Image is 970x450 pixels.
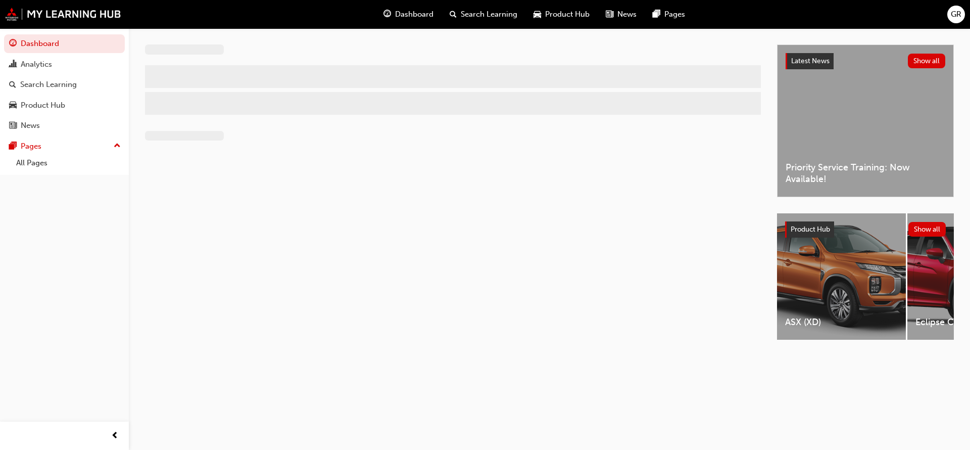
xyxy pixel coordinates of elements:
[545,9,590,20] span: Product Hub
[111,430,119,442] span: prev-icon
[383,8,391,21] span: guage-icon
[617,9,637,20] span: News
[21,100,65,111] div: Product Hub
[12,155,125,171] a: All Pages
[786,53,945,69] a: Latest NewsShow all
[4,75,125,94] a: Search Learning
[5,8,121,21] img: mmal
[375,4,442,25] a: guage-iconDashboard
[395,9,433,20] span: Dashboard
[9,60,17,69] span: chart-icon
[951,9,961,20] span: GR
[4,34,125,53] a: Dashboard
[21,141,41,152] div: Pages
[4,55,125,74] a: Analytics
[9,80,16,89] span: search-icon
[785,317,898,328] span: ASX (XD)
[4,116,125,135] a: News
[461,9,517,20] span: Search Learning
[20,79,77,91] div: Search Learning
[598,4,645,25] a: news-iconNews
[777,213,906,340] a: ASX (XD)
[21,59,52,70] div: Analytics
[791,57,830,65] span: Latest News
[947,6,965,23] button: GR
[21,120,40,131] div: News
[450,8,457,21] span: search-icon
[9,101,17,110] span: car-icon
[114,140,121,153] span: up-icon
[4,96,125,115] a: Product Hub
[533,8,541,21] span: car-icon
[786,162,945,185] span: Priority Service Training: Now Available!
[908,222,946,237] button: Show all
[664,9,685,20] span: Pages
[785,221,946,238] a: Product HubShow all
[9,121,17,130] span: news-icon
[645,4,693,25] a: pages-iconPages
[525,4,598,25] a: car-iconProduct Hub
[606,8,613,21] span: news-icon
[908,54,946,68] button: Show all
[9,39,17,49] span: guage-icon
[9,142,17,151] span: pages-icon
[791,225,830,234] span: Product Hub
[442,4,525,25] a: search-iconSearch Learning
[4,137,125,156] button: Pages
[4,32,125,137] button: DashboardAnalyticsSearch LearningProduct HubNews
[653,8,660,21] span: pages-icon
[777,44,954,197] a: Latest NewsShow allPriority Service Training: Now Available!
